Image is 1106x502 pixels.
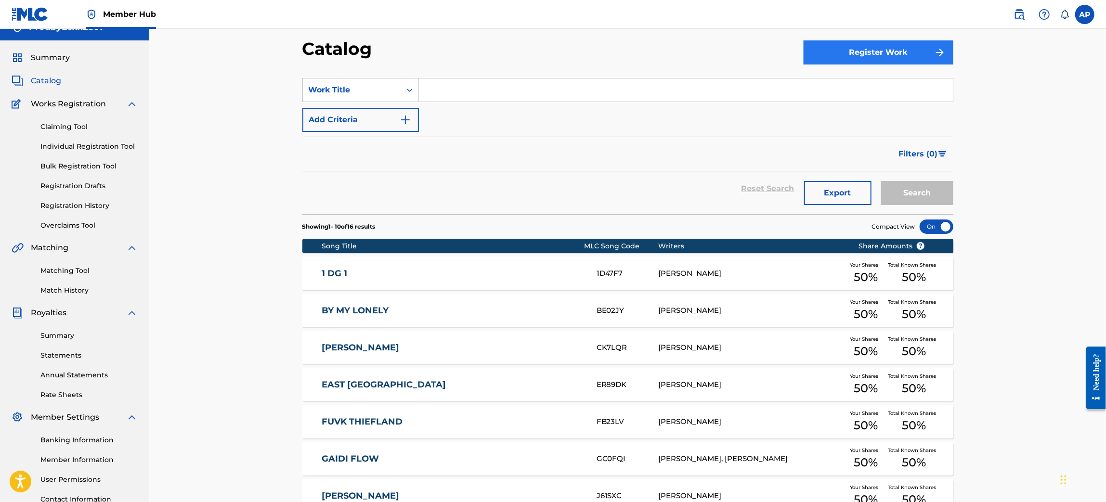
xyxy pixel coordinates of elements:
[597,268,658,279] div: 1D47F7
[1061,465,1067,494] div: Drag
[40,455,138,465] a: Member Information
[899,148,938,160] span: Filters ( 0 )
[597,305,658,316] div: BE02JY
[854,417,878,434] span: 50 %
[850,298,882,306] span: Your Shares
[658,241,844,251] div: Writers
[850,335,882,343] span: Your Shares
[854,269,878,286] span: 50 %
[597,416,658,427] div: FB23LV
[854,343,878,360] span: 50 %
[584,241,658,251] div: MLC Song Code
[658,379,844,390] div: [PERSON_NAME]
[888,484,940,491] span: Total Known Shares
[40,266,138,276] a: Matching Tool
[1039,9,1050,20] img: help
[917,242,924,250] span: ?
[12,242,24,254] img: Matching
[1058,456,1106,502] iframe: Chat Widget
[40,201,138,211] a: Registration History
[850,261,882,269] span: Your Shares
[658,342,844,353] div: [PERSON_NAME]
[1010,5,1029,24] a: Public Search
[31,75,61,87] span: Catalog
[597,342,658,353] div: CK7LQR
[902,454,926,471] span: 50 %
[934,47,946,58] img: f7272a7cc735f4ea7f67.svg
[854,380,878,397] span: 50 %
[126,242,138,254] img: expand
[12,98,24,110] img: Works Registration
[31,242,68,254] span: Matching
[322,490,584,502] a: [PERSON_NAME]
[888,261,940,269] span: Total Known Shares
[12,412,23,423] img: Member Settings
[40,220,138,231] a: Overclaims Tool
[893,142,953,166] button: Filters (0)
[40,350,138,360] a: Statements
[40,475,138,485] a: User Permissions
[126,98,138,110] img: expand
[31,412,99,423] span: Member Settings
[902,306,926,323] span: 50 %
[888,410,940,417] span: Total Known Shares
[322,241,584,251] div: Song Title
[1014,9,1025,20] img: search
[1075,5,1094,24] div: User Menu
[302,222,376,231] p: Showing 1 - 10 of 16 results
[902,380,926,397] span: 50 %
[854,306,878,323] span: 50 %
[31,98,106,110] span: Works Registration
[850,484,882,491] span: Your Shares
[40,370,138,380] a: Annual Statements
[804,40,953,64] button: Register Work
[658,268,844,279] div: [PERSON_NAME]
[597,379,658,390] div: ER89DK
[40,390,138,400] a: Rate Sheets
[400,114,411,126] img: 9d2ae6d4665cec9f34b9.svg
[888,298,940,306] span: Total Known Shares
[126,307,138,319] img: expand
[322,379,584,390] a: EAST [GEOGRAPHIC_DATA]
[902,269,926,286] span: 50 %
[40,161,138,171] a: Bulk Registration Tool
[322,268,584,279] a: 1 DG 1
[40,142,138,152] a: Individual Registration Tool
[854,454,878,471] span: 50 %
[302,38,377,60] h2: Catalog
[40,181,138,191] a: Registration Drafts
[872,222,915,231] span: Compact View
[322,305,584,316] a: BY MY LONELY
[103,9,156,20] span: Member Hub
[126,412,138,423] img: expand
[859,241,925,251] span: Share Amounts
[12,307,23,319] img: Royalties
[12,52,23,64] img: Summary
[302,108,419,132] button: Add Criteria
[658,305,844,316] div: [PERSON_NAME]
[1079,339,1106,417] iframe: Resource Center
[938,151,947,157] img: filter
[322,342,584,353] a: [PERSON_NAME]
[658,453,844,464] div: [PERSON_NAME], [PERSON_NAME]
[31,307,66,319] span: Royalties
[902,343,926,360] span: 50 %
[658,416,844,427] div: [PERSON_NAME]
[850,373,882,380] span: Your Shares
[322,453,584,464] a: GAIDI FLOW
[1035,5,1054,24] div: Help
[322,416,584,427] a: FUVK THIEFLAND
[12,75,61,87] a: CatalogCatalog
[850,447,882,454] span: Your Shares
[40,285,138,296] a: Match History
[40,435,138,445] a: Banking Information
[850,410,882,417] span: Your Shares
[804,181,872,205] button: Export
[1060,10,1069,19] div: Notifications
[12,75,23,87] img: Catalog
[12,7,49,21] img: MLC Logo
[597,490,658,502] div: J61SXC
